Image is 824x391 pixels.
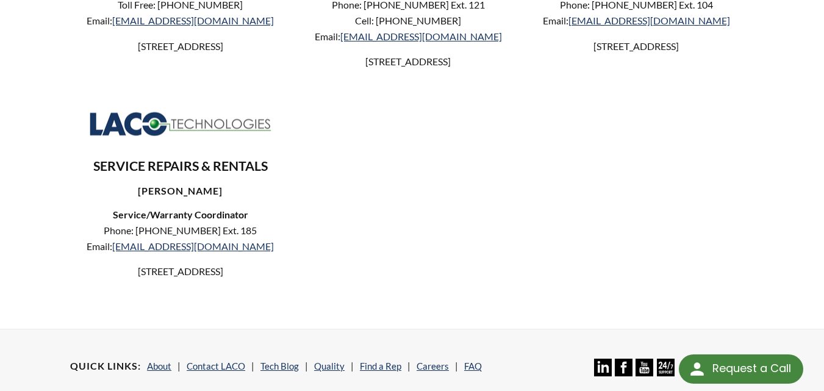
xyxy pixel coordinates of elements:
a: 24/7 Support [657,367,675,378]
img: round button [687,359,707,379]
a: [EMAIL_ADDRESS][DOMAIN_NAME] [112,240,274,252]
a: About [147,361,171,371]
p: [STREET_ADDRESS] [80,38,281,54]
a: [EMAIL_ADDRESS][DOMAIN_NAME] [112,15,274,26]
a: Find a Rep [360,361,401,371]
img: 24/7 Support Icon [657,359,675,376]
a: Tech Blog [260,361,299,371]
img: Logo_LACO-TECH_hi-res.jpg [89,110,272,137]
a: Quality [314,361,345,371]
a: [EMAIL_ADDRESS][DOMAIN_NAME] [568,15,730,26]
h3: SERVICE REPAIRS & RENTALS [80,158,281,175]
div: Request a Call [679,354,803,384]
p: [STREET_ADDRESS] [80,264,281,279]
strong: [PERSON_NAME] [138,185,223,196]
a: Contact LACO [187,361,245,371]
h4: Quick Links [70,360,141,373]
a: FAQ [464,361,482,371]
strong: Service/Warranty Coordinator [113,209,248,220]
p: Phone: [PHONE_NUMBER] Ext. 185 Email: [80,223,281,254]
a: [EMAIL_ADDRESS][DOMAIN_NAME] [340,30,502,42]
p: [STREET_ADDRESS] [536,38,737,54]
div: Request a Call [712,354,791,382]
p: [STREET_ADDRESS] [308,54,509,70]
a: Careers [417,361,449,371]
